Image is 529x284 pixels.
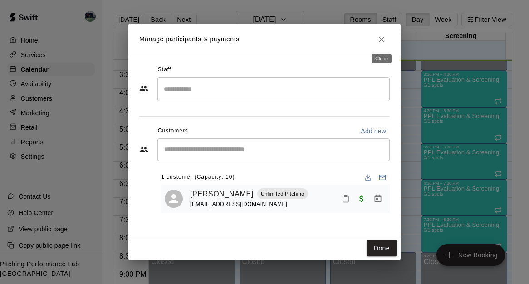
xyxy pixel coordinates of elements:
[190,201,288,207] span: [EMAIL_ADDRESS][DOMAIN_NAME]
[361,127,386,136] p: Add new
[157,77,390,101] div: Search staff
[353,194,370,202] span: Paid with Credit
[367,240,397,257] button: Done
[139,84,148,93] svg: Staff
[338,191,353,206] button: Mark attendance
[370,191,386,207] button: Manage bookings & payment
[157,138,390,161] div: Start typing to search customers...
[165,190,183,208] div: Matt Porter
[161,170,235,185] span: 1 customer (Capacity: 10)
[261,190,304,198] p: Unlimited Pitching
[158,124,188,138] span: Customers
[139,145,148,154] svg: Customers
[361,170,375,185] button: Download list
[375,170,390,185] button: Email participants
[357,124,390,138] button: Add new
[158,63,171,77] span: Staff
[372,54,392,63] div: Close
[373,31,390,48] button: Close
[139,34,240,44] p: Manage participants & payments
[190,188,254,200] a: [PERSON_NAME]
